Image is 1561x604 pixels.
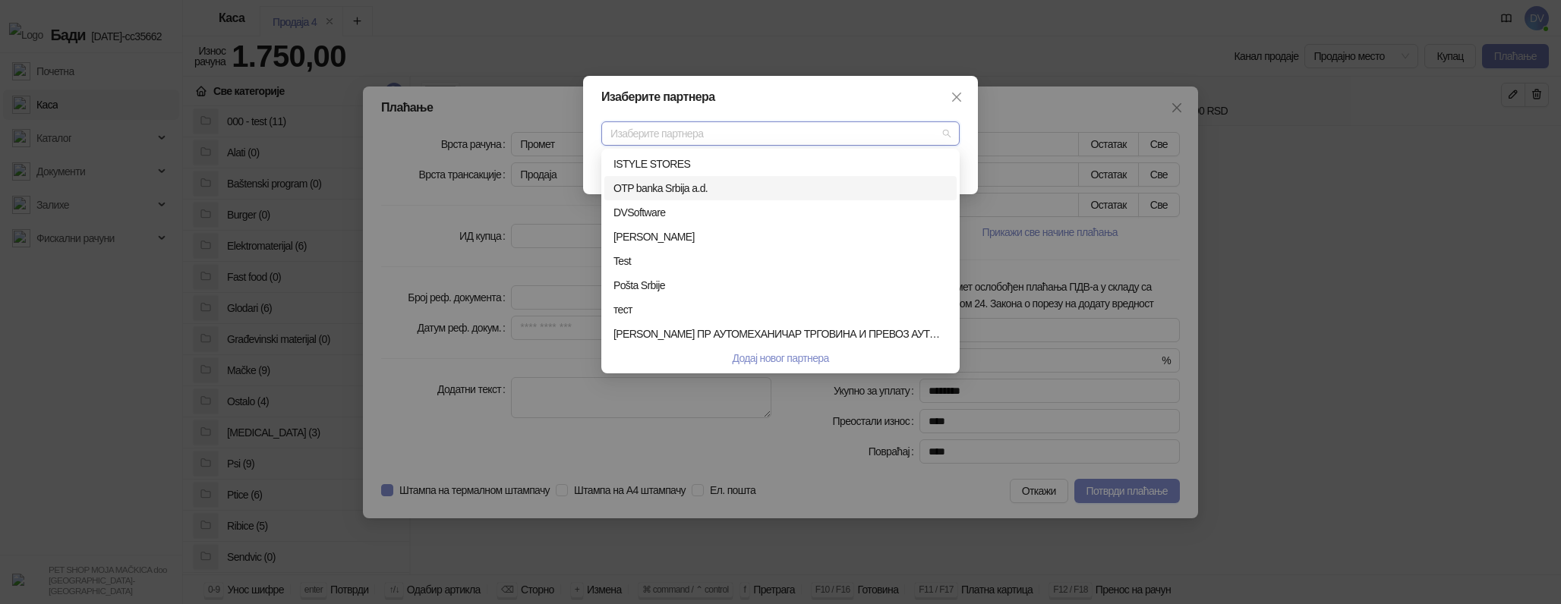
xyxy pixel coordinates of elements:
[613,301,948,318] div: тест
[604,346,957,370] button: Додај новог партнера
[944,85,969,109] button: Close
[944,91,969,103] span: Close
[604,273,957,297] div: Pošta Srbije
[604,225,957,249] div: Djura
[601,91,960,103] div: Изаберите партнера
[604,297,957,322] div: тест
[604,249,957,273] div: Test
[613,326,948,342] div: [PERSON_NAME] ПР АУТОМЕХАНИЧАР ТРГОВИНА И ПРЕВОЗ АУТО [PERSON_NAME]
[604,176,957,200] div: OTP banka Srbija a.d.
[604,152,957,176] div: ISTYLE STORES
[951,91,963,103] span: close
[613,180,948,197] div: OTP banka Srbija a.d.
[604,322,957,346] div: ЈУГОСЛАВ ЂИКИЋ ПР АУТОМЕХАНИЧАР ТРГОВИНА И ПРЕВОЗ АУТО ЈУГОСЛАВ ПУТИНЦИ
[613,156,948,172] div: ISTYLE STORES
[613,253,948,269] div: Test
[613,277,948,294] div: Pošta Srbije
[613,204,948,221] div: DVSoftware
[604,200,957,225] div: DVSoftware
[613,228,948,245] div: [PERSON_NAME]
